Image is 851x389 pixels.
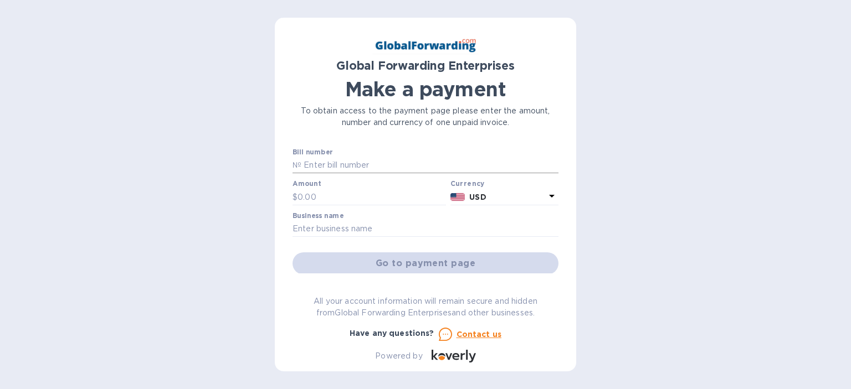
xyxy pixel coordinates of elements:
p: № [293,159,301,171]
input: 0.00 [298,189,446,205]
p: Powered by [375,350,422,362]
input: Enter business name [293,221,558,237]
h1: Make a payment [293,77,558,101]
label: Bill number [293,149,332,155]
p: To obtain access to the payment page please enter the amount, number and currency of one unpaid i... [293,105,558,128]
b: Global Forwarding Enterprises [336,59,515,72]
img: USD [450,193,465,201]
label: Business name [293,212,344,219]
b: Have any questions? [350,329,434,338]
u: Contact us [457,330,502,339]
input: Enter bill number [301,157,558,174]
p: $ [293,191,298,203]
p: All your account information will remain secure and hidden from Global Forwarding Enterprises and... [293,295,558,319]
b: Currency [450,179,485,188]
label: Amount [293,181,321,188]
b: USD [469,193,486,201]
